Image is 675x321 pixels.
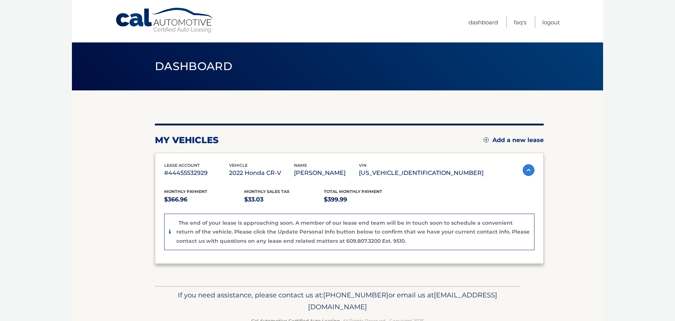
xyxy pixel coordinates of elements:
a: Cal Automotive [115,7,215,34]
p: [PERSON_NAME] [294,168,359,178]
span: [PHONE_NUMBER] [323,291,388,299]
p: If you need assistance, please contact us at: or email us at [160,289,515,313]
span: Dashboard [155,59,232,73]
p: $399.99 [324,194,404,205]
p: $33.03 [244,194,324,205]
img: accordion-active.svg [523,164,534,176]
p: [US_VEHICLE_IDENTIFICATION_NUMBER] [359,168,484,178]
a: Logout [542,16,560,28]
span: vehicle [229,163,247,168]
span: [EMAIL_ADDRESS][DOMAIN_NAME] [308,291,497,311]
span: lease account [164,163,200,168]
p: The end of your lease is approaching soon. A member of our lease end team will be in touch soon t... [176,220,530,244]
a: Add a new lease [484,137,544,144]
a: FAQ's [514,16,526,28]
span: vin [359,163,367,168]
p: $366.96 [164,194,244,205]
a: Dashboard [468,16,498,28]
p: 2022 Honda CR-V [229,168,294,178]
h2: my vehicles [155,135,219,146]
p: #44455532929 [164,168,229,178]
span: Total Monthly Payment [324,189,382,194]
span: Monthly sales Tax [244,189,290,194]
img: add.svg [484,137,489,142]
span: Monthly Payment [164,189,207,194]
span: name [294,163,307,168]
